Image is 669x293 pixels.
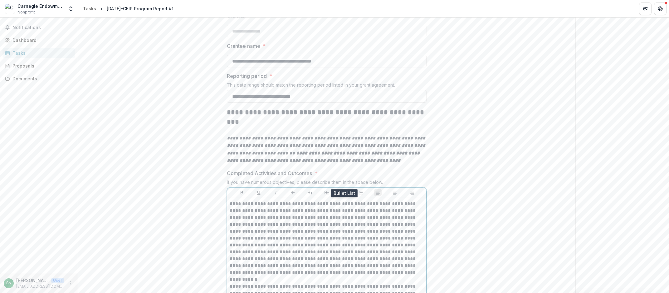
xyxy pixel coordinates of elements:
[272,189,280,196] button: Italicize
[289,189,296,196] button: Strike
[81,4,99,13] a: Tasks
[17,3,64,9] div: Carnegie Endowment for International Peace
[374,189,382,196] button: Align Left
[6,281,11,285] div: Svetlana Tugan-Baranovskaya <stugan@ceip.org>
[12,25,73,30] span: Notifications
[51,278,64,283] p: User
[227,179,427,187] div: If you have numerous objectives, please describe them in the space below.
[238,189,246,196] button: Bold
[16,277,49,284] p: [PERSON_NAME] <[EMAIL_ADDRESS][DOMAIN_NAME]>
[12,50,70,56] div: Tasks
[66,3,75,15] button: Open entity switcher
[323,189,330,196] button: Heading 2
[81,4,176,13] nav: breadcrumb
[2,23,75,33] button: Notifications
[227,169,312,177] p: Completed Activities and Outcomes
[5,4,15,14] img: Carnegie Endowment for International Peace
[17,9,35,15] span: Nonprofit
[66,280,74,287] button: More
[2,48,75,58] a: Tasks
[2,35,75,45] a: Dashboard
[255,189,262,196] button: Underline
[340,189,348,196] button: Bullet List
[12,63,70,69] div: Proposals
[83,5,96,12] div: Tasks
[639,3,652,15] button: Partners
[16,284,64,289] p: [EMAIL_ADDRESS][DOMAIN_NAME]
[2,73,75,84] a: Documents
[107,5,173,12] div: [DATE]-CEIP Program Report #1
[408,189,416,196] button: Align Right
[306,189,314,196] button: Heading 1
[12,75,70,82] div: Documents
[654,3,667,15] button: Get Help
[12,37,70,43] div: Dashboard
[357,189,364,196] button: Ordered List
[227,72,267,80] p: Reporting period
[227,82,427,90] div: This date range should match the reporting period listed in your grant agreement.
[391,189,398,196] button: Align Center
[2,61,75,71] a: Proposals
[227,42,260,50] p: Grantee name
